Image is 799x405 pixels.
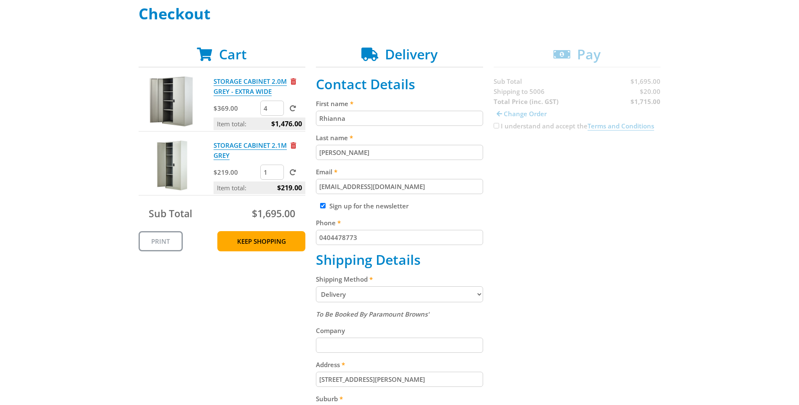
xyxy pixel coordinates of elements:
span: $1,695.00 [252,207,295,220]
span: Sub Total [149,207,192,220]
label: Shipping Method [316,274,483,284]
label: First name [316,99,483,109]
input: Please enter your telephone number. [316,230,483,245]
label: Suburb [316,394,483,404]
span: Cart [219,45,247,63]
span: $1,476.00 [271,117,302,130]
h2: Contact Details [316,76,483,92]
label: Sign up for the newsletter [329,202,409,210]
select: Please select a shipping method. [316,286,483,302]
p: $219.00 [214,167,259,177]
a: Remove from cart [291,141,296,149]
span: Delivery [385,45,438,63]
em: To Be Booked By Paramount Browns' [316,310,429,318]
label: Last name [316,133,483,143]
label: Email [316,167,483,177]
h1: Checkout [139,5,661,22]
a: Print [139,231,183,251]
img: STORAGE CABINET 2.1M GREY [147,140,197,191]
input: Please enter your last name. [316,145,483,160]
img: STORAGE CABINET 2.0M GREY - EXTRA WIDE [147,76,197,127]
p: $369.00 [214,103,259,113]
input: Please enter your email address. [316,179,483,194]
label: Company [316,325,483,336]
label: Address [316,360,483,370]
a: STORAGE CABINET 2.0M GREY - EXTRA WIDE [214,77,287,96]
span: $219.00 [277,181,302,194]
p: Item total: [214,181,305,194]
label: Phone [316,218,483,228]
input: Please enter your address. [316,372,483,387]
a: STORAGE CABINET 2.1M GREY [214,141,287,160]
a: Keep Shopping [217,231,305,251]
h2: Shipping Details [316,252,483,268]
a: Remove from cart [291,77,296,85]
input: Please enter your first name. [316,111,483,126]
p: Item total: [214,117,305,130]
